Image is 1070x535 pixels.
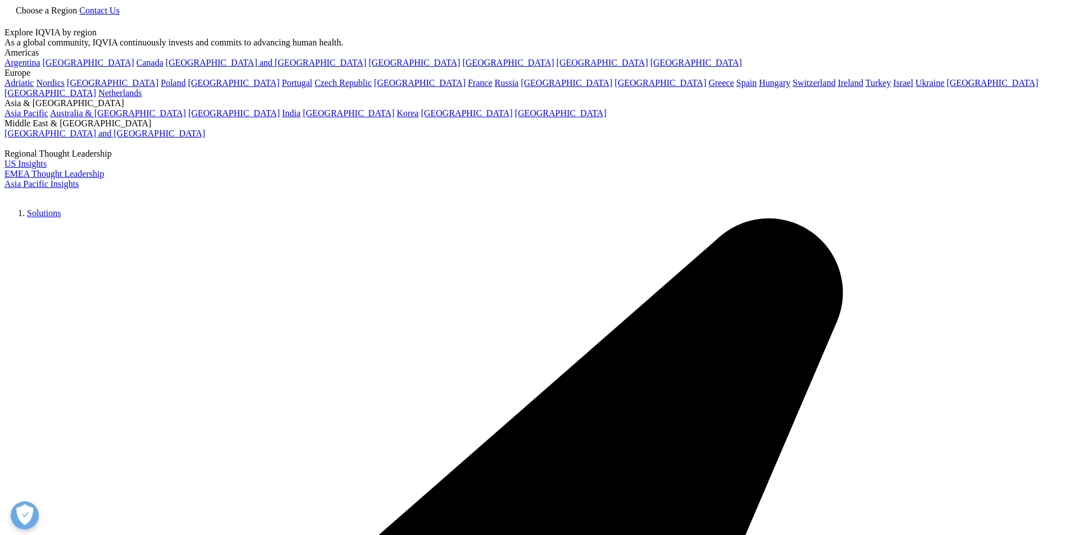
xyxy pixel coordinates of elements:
[866,78,891,88] a: Turkey
[315,78,372,88] a: Czech Republic
[36,78,65,88] a: Nordics
[161,78,185,88] a: Poland
[188,108,280,118] a: [GEOGRAPHIC_DATA]
[166,58,366,67] a: [GEOGRAPHIC_DATA] and [GEOGRAPHIC_DATA]
[136,58,163,67] a: Canada
[374,78,466,88] a: [GEOGRAPHIC_DATA]
[79,6,120,15] a: Contact Us
[4,129,205,138] a: [GEOGRAPHIC_DATA] and [GEOGRAPHIC_DATA]
[27,208,61,218] a: Solutions
[16,6,77,15] span: Choose a Region
[838,78,863,88] a: Ireland
[4,159,47,168] a: US Insights
[736,78,757,88] a: Spain
[4,38,1066,48] div: As a global community, IQVIA continuously invests and commits to advancing human health.
[893,78,913,88] a: Israel
[98,88,142,98] a: Netherlands
[4,28,1066,38] div: Explore IQVIA by region
[708,78,734,88] a: Greece
[4,149,1066,159] div: Regional Thought Leadership
[916,78,945,88] a: Ukraine
[421,108,512,118] a: [GEOGRAPHIC_DATA]
[515,108,607,118] a: [GEOGRAPHIC_DATA]
[4,68,1066,78] div: Europe
[4,58,40,67] a: Argentina
[614,78,706,88] a: [GEOGRAPHIC_DATA]
[495,78,519,88] a: Russia
[43,58,134,67] a: [GEOGRAPHIC_DATA]
[67,78,158,88] a: [GEOGRAPHIC_DATA]
[4,88,96,98] a: [GEOGRAPHIC_DATA]
[282,78,312,88] a: Portugal
[468,78,493,88] a: France
[4,118,1066,129] div: Middle East & [GEOGRAPHIC_DATA]
[368,58,460,67] a: [GEOGRAPHIC_DATA]
[650,58,742,67] a: [GEOGRAPHIC_DATA]
[188,78,280,88] a: [GEOGRAPHIC_DATA]
[4,48,1066,58] div: Americas
[4,78,34,88] a: Adriatic
[759,78,790,88] a: Hungary
[946,78,1038,88] a: [GEOGRAPHIC_DATA]
[397,108,418,118] a: Korea
[793,78,835,88] a: Switzerland
[462,58,554,67] a: [GEOGRAPHIC_DATA]
[11,501,39,529] button: Open Preferences
[50,108,186,118] a: Australia & [GEOGRAPHIC_DATA]
[4,98,1066,108] div: Asia & [GEOGRAPHIC_DATA]
[4,179,79,189] a: Asia Pacific Insights
[4,169,104,179] a: EMEA Thought Leadership
[4,108,48,118] a: Asia Pacific
[303,108,394,118] a: [GEOGRAPHIC_DATA]
[521,78,612,88] a: [GEOGRAPHIC_DATA]
[557,58,648,67] a: [GEOGRAPHIC_DATA]
[282,108,300,118] a: India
